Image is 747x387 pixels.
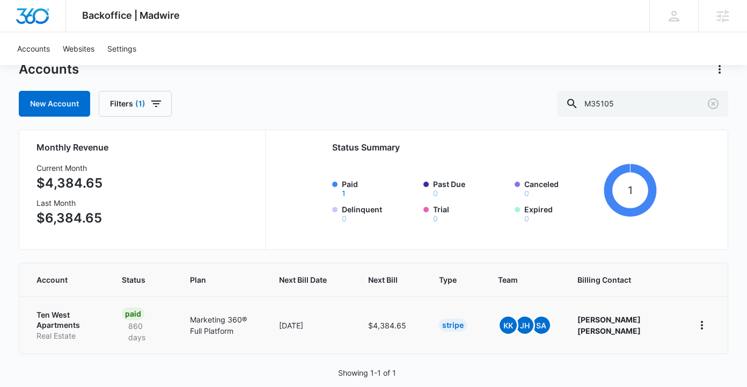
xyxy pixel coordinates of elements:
strong: [PERSON_NAME] [PERSON_NAME] [577,315,641,335]
h2: Monthly Revenue [36,141,252,154]
span: KK [500,317,517,334]
button: Actions [711,61,728,78]
div: Stripe [439,319,467,332]
h1: Accounts [19,61,79,77]
td: $4,384.65 [355,296,426,354]
button: home [693,317,711,334]
span: Type [439,274,457,285]
a: Settings [101,32,143,65]
button: Filters(1) [99,91,172,117]
p: 860 days [122,320,164,343]
p: Marketing 360® Full Platform [190,314,253,336]
span: Plan [190,274,253,285]
div: Paid [122,307,144,320]
a: Websites [56,32,101,65]
label: Paid [342,178,417,197]
h3: Current Month [36,162,102,174]
p: Showing 1-1 of 1 [338,367,396,378]
button: Clear [705,95,722,112]
span: SA [533,317,550,334]
span: Status [122,274,149,285]
label: Expired [524,204,599,223]
span: Next Bill Date [279,274,327,285]
span: Team [498,274,536,285]
a: Accounts [11,32,56,65]
a: New Account [19,91,90,117]
span: Account [36,274,80,285]
button: Paid [342,190,346,197]
p: $4,384.65 [36,174,102,193]
tspan: 1 [628,184,633,197]
span: JH [516,317,533,334]
p: Ten West Apartments [36,310,96,331]
label: Past Due [433,178,508,197]
label: Delinquent [342,204,417,223]
a: Ten West ApartmentsReal Estate [36,310,96,341]
h3: Last Month [36,197,102,209]
span: Billing Contact [577,274,668,285]
p: $6,384.65 [36,209,102,228]
span: Backoffice | Madwire [82,10,180,21]
span: Next Bill [368,274,398,285]
span: (1) [135,100,145,107]
input: Search [557,91,728,117]
label: Canceled [524,178,599,197]
td: [DATE] [266,296,355,354]
p: Real Estate [36,331,96,341]
h2: Status Summary [332,141,657,154]
label: Trial [433,204,508,223]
